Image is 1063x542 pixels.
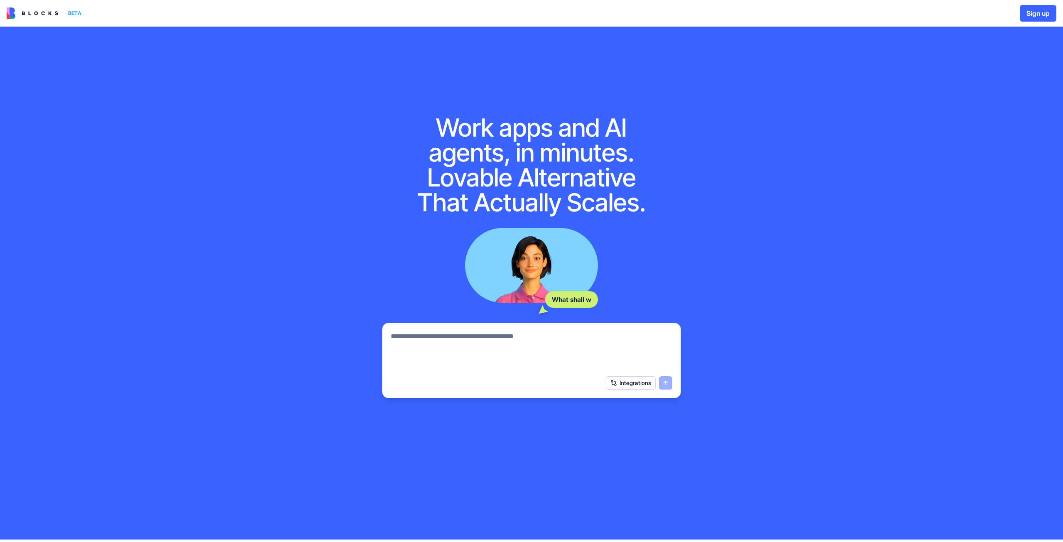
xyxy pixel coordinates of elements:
h1: Work apps and AI agents, in minutes. Lovable Alternative That Actually Scales. [412,115,651,215]
div: What shall w [545,291,598,308]
img: logo [7,7,58,19]
div: BETA [65,7,85,19]
button: Integrations [606,376,656,390]
button: Sign up [1020,5,1056,22]
a: BETA [7,7,85,19]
